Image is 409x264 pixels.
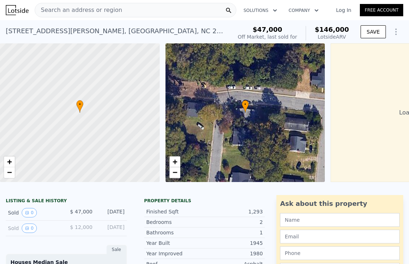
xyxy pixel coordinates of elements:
[204,218,263,226] div: 2
[204,208,263,215] div: 1,293
[8,208,60,217] div: Sold
[4,156,15,167] a: Zoom in
[4,167,15,178] a: Zoom out
[280,213,400,227] input: Name
[6,198,127,205] div: LISTING & SALE HISTORY
[280,230,400,243] input: Email
[242,101,249,108] span: •
[169,167,180,178] a: Zoom out
[283,4,324,17] button: Company
[242,100,249,113] div: •
[22,208,37,217] button: View historical data
[98,224,125,233] div: [DATE]
[107,245,127,254] div: Sale
[35,6,122,14] span: Search an address or region
[22,224,37,233] button: View historical data
[76,101,83,108] span: •
[389,25,403,39] button: Show Options
[172,157,177,166] span: +
[327,7,360,14] a: Log In
[280,246,400,260] input: Phone
[6,5,29,15] img: Lotside
[204,239,263,247] div: 1945
[169,156,180,167] a: Zoom in
[7,157,12,166] span: +
[146,239,204,247] div: Year Built
[76,100,83,113] div: •
[238,33,297,40] div: Off Market, last sold for
[6,26,226,36] div: [STREET_ADDRESS][PERSON_NAME] , [GEOGRAPHIC_DATA] , NC 27834
[7,168,12,177] span: −
[315,33,349,40] div: Lotside ARV
[172,168,177,177] span: −
[146,229,204,236] div: Bathrooms
[8,224,60,233] div: Sold
[70,224,92,230] span: $ 12,000
[253,26,282,33] span: $47,000
[146,218,204,226] div: Bedrooms
[204,229,263,236] div: 1
[144,198,265,204] div: Property details
[361,25,386,38] button: SAVE
[70,209,92,215] span: $ 47,000
[360,4,403,16] a: Free Account
[98,208,125,217] div: [DATE]
[146,208,204,215] div: Finished Sqft
[204,250,263,257] div: 1980
[315,26,349,33] span: $146,000
[238,4,283,17] button: Solutions
[146,250,204,257] div: Year Improved
[280,199,400,209] div: Ask about this property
